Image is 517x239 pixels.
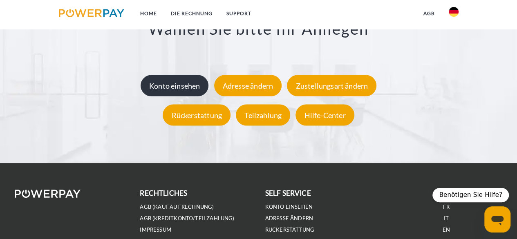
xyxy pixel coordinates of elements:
a: IT [444,215,449,222]
a: IMPRESSUM [140,226,171,233]
img: logo-powerpay.svg [59,9,125,17]
a: Rückerstattung [265,226,315,233]
a: Home [133,6,163,21]
a: Hilfe-Center [293,110,356,119]
a: Konto einsehen [139,81,211,90]
a: DIE RECHNUNG [163,6,219,21]
div: Teilzahlung [236,104,290,125]
a: Rückerstattung [161,110,233,119]
b: rechtliches [140,189,187,197]
a: SUPPORT [219,6,258,21]
div: Hilfe-Center [295,104,354,125]
a: EN [443,226,450,233]
a: Konto einsehen [265,203,313,210]
div: Konto einsehen [141,75,209,96]
a: Adresse ändern [212,81,284,90]
img: de [449,7,459,17]
div: Zustellungsart ändern [287,75,376,96]
div: Benötigen Sie Hilfe? [432,188,509,202]
iframe: Schaltfläche zum Öffnen des Messaging-Fensters; Konversation läuft [484,206,510,232]
a: FR [443,203,449,210]
a: agb [416,6,442,21]
a: AGB (Kreditkonto/Teilzahlung) [140,215,234,222]
a: AGB (Kauf auf Rechnung) [140,203,214,210]
div: Rückerstattung [163,104,231,125]
a: Teilzahlung [234,110,292,119]
div: Adresse ändern [214,75,282,96]
a: Zustellungsart ändern [285,81,378,90]
a: Adresse ändern [265,215,313,222]
b: self service [265,189,311,197]
img: logo-powerpay-white.svg [15,190,81,198]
